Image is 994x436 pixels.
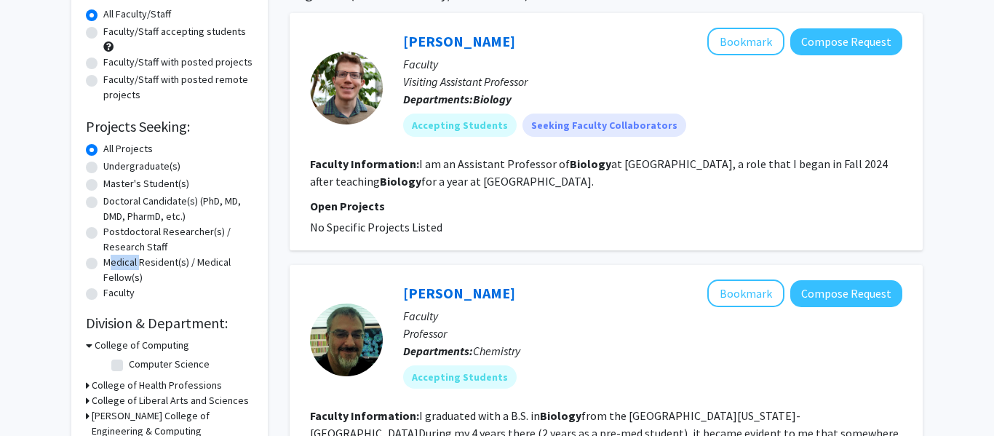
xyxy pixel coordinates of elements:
[403,55,902,73] p: Faculty
[95,338,189,353] h3: College of Computing
[103,224,253,255] label: Postdoctoral Researcher(s) / Research Staff
[790,28,902,55] button: Compose Request to Daniel Goldberg
[473,92,512,106] b: Biology
[403,73,902,90] p: Visiting Assistant Professor
[86,314,253,332] h2: Division & Department:
[103,159,180,174] label: Undergraduate(s)
[103,24,246,39] label: Faculty/Staff accepting students
[790,280,902,307] button: Compose Request to Brad Wallar
[103,7,171,22] label: All Faculty/Staff
[403,325,902,342] p: Professor
[707,280,784,307] button: Add Brad Wallar to Bookmarks
[92,393,249,408] h3: College of Liberal Arts and Sciences
[129,357,210,372] label: Computer Science
[103,141,153,156] label: All Projects
[403,92,473,106] b: Departments:
[103,255,253,285] label: Medical Resident(s) / Medical Fellow(s)
[540,408,581,423] b: Biology
[403,284,515,302] a: [PERSON_NAME]
[103,194,253,224] label: Doctoral Candidate(s) (PhD, MD, DMD, PharmD, etc.)
[103,72,253,103] label: Faculty/Staff with posted remote projects
[403,32,515,50] a: [PERSON_NAME]
[103,285,135,301] label: Faculty
[92,378,222,393] h3: College of Health Professions
[103,55,253,70] label: Faculty/Staff with posted projects
[707,28,784,55] button: Add Daniel Goldberg to Bookmarks
[310,408,419,423] b: Faculty Information:
[310,156,419,171] b: Faculty Information:
[380,174,421,189] b: Biology
[310,197,902,215] p: Open Projects
[310,220,442,234] span: No Specific Projects Listed
[522,114,686,137] mat-chip: Seeking Faculty Collaborators
[103,176,189,191] label: Master's Student(s)
[86,118,253,135] h2: Projects Seeking:
[403,344,473,358] b: Departments:
[473,344,520,358] span: Chemistry
[570,156,611,171] b: Biology
[403,365,517,389] mat-chip: Accepting Students
[310,156,888,189] fg-read-more: I am an Assistant Professor of at [GEOGRAPHIC_DATA], a role that I began in Fall 2024 after teach...
[403,307,902,325] p: Faculty
[11,370,62,425] iframe: Chat
[403,114,517,137] mat-chip: Accepting Students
